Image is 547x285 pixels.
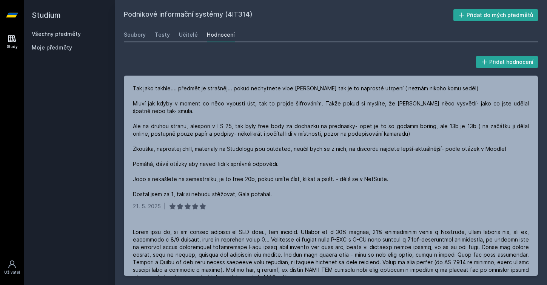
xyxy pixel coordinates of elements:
a: Testy [155,27,170,42]
div: Study [7,44,18,50]
div: Uživatel [4,270,20,275]
a: Study [2,30,23,53]
div: Testy [155,31,170,39]
div: Hodnocení [207,31,235,39]
button: Přidat do mých předmětů [453,9,538,21]
div: Lorem ipsu do, si am consec adipisci el SED doei., tem incidid. Utlabor et d 30% magnaa, 21% enim... [133,228,529,281]
a: Všechny předměty [32,31,81,37]
div: | [164,203,166,210]
div: Soubory [124,31,146,39]
a: Hodnocení [207,27,235,42]
div: Tak jako takhle.... předmět je strašněj... pokud nechytnete vibe [PERSON_NAME] tak je to naprosté... [133,85,529,198]
a: Soubory [124,27,146,42]
button: Přidat hodnocení [476,56,538,68]
h2: Podnikové informační systémy (4IT314) [124,9,453,21]
span: Moje předměty [32,44,72,51]
div: Učitelé [179,31,198,39]
a: Učitelé [179,27,198,42]
div: 21. 5. 2025 [133,203,161,210]
a: Uživatel [2,256,23,279]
